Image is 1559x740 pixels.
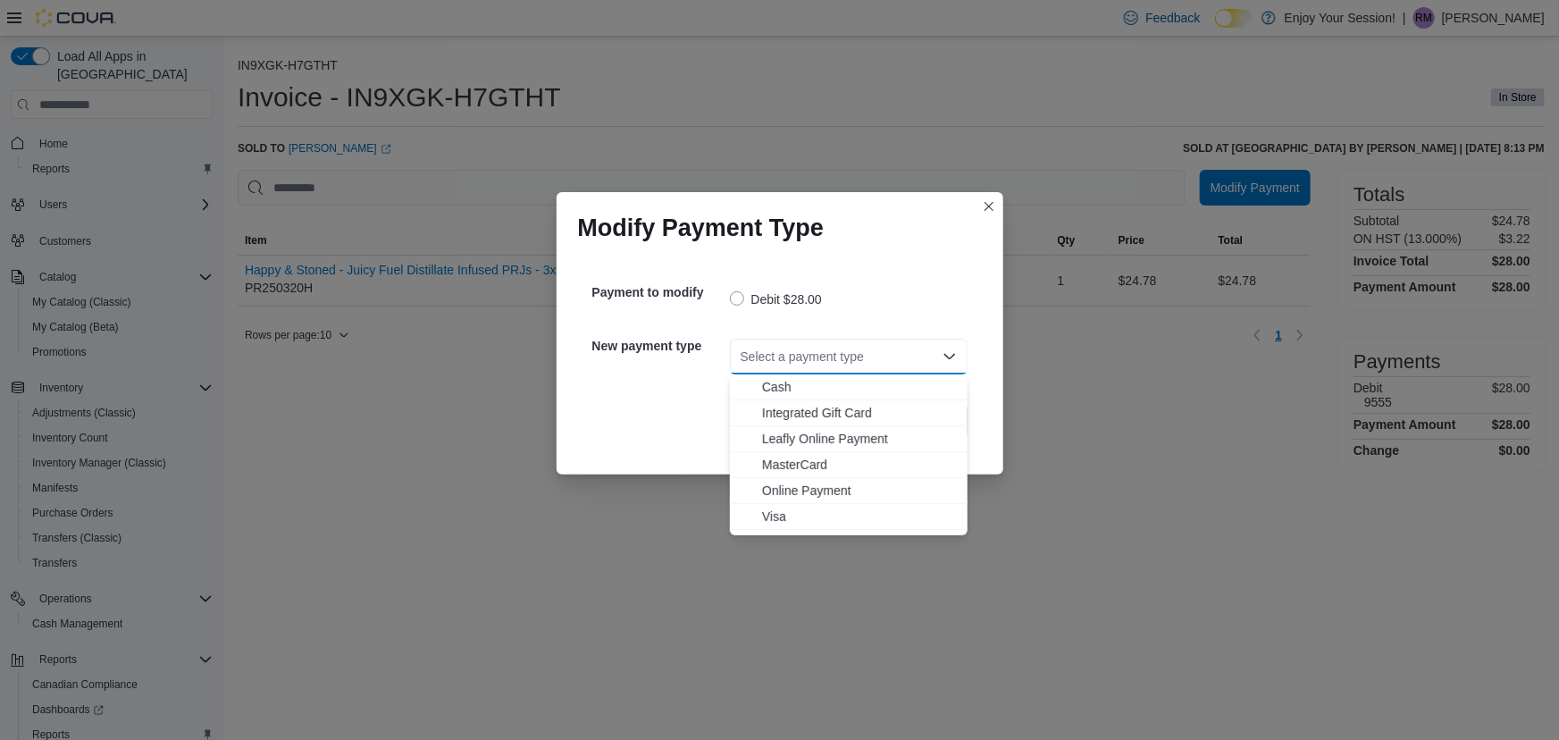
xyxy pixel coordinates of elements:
[592,328,726,364] h5: New payment type
[762,456,957,474] span: MasterCard
[592,274,726,310] h5: Payment to modify
[762,482,957,500] span: Online Payment
[730,478,968,504] button: Online Payment
[730,452,968,478] button: MasterCard
[730,426,968,452] button: Leafly Online Payment
[578,214,825,242] h1: Modify Payment Type
[762,508,957,526] span: Visa
[762,378,957,396] span: Cash
[943,349,957,364] button: Close list of options
[730,374,968,400] button: Cash
[730,504,968,530] button: Visa
[762,404,957,422] span: Integrated Gift Card
[741,346,742,367] input: Accessible screen reader label
[730,289,822,310] label: Debit $28.00
[978,196,1000,217] button: Closes this modal window
[730,374,968,530] div: Choose from the following options
[762,430,957,448] span: Leafly Online Payment
[730,400,968,426] button: Integrated Gift Card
